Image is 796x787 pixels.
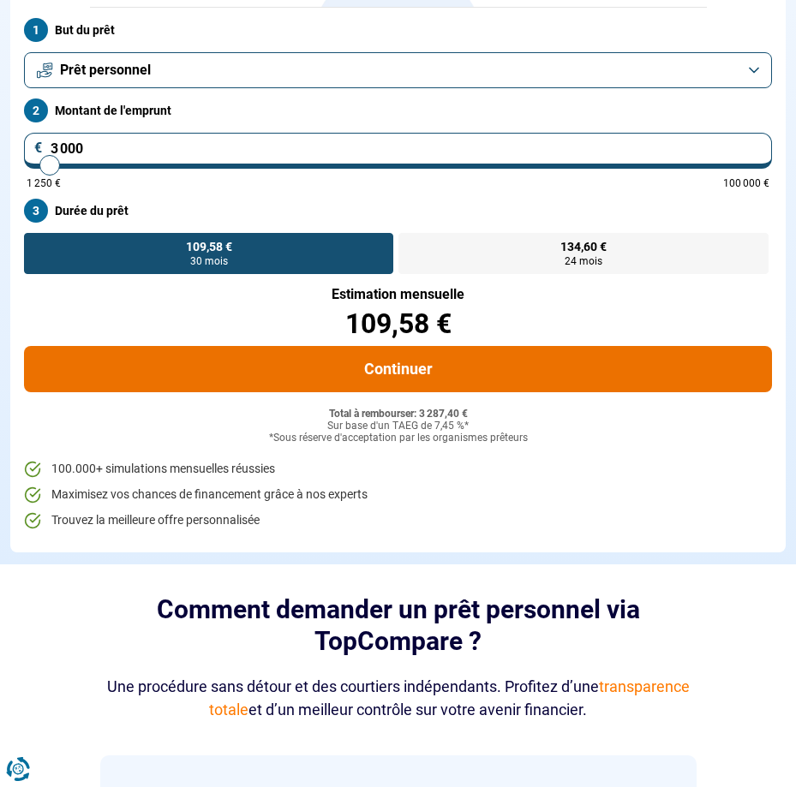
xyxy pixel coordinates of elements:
[24,461,772,478] li: 100.000+ simulations mensuelles réussies
[24,408,772,420] div: Total à rembourser: 3 287,40 €
[24,486,772,504] li: Maximisez vos chances de financement grâce à nos experts
[560,241,607,253] span: 134,60 €
[27,178,61,188] span: 1 250 €
[24,420,772,432] div: Sur base d'un TAEG de 7,45 %*
[60,61,151,80] span: Prêt personnel
[209,677,690,718] span: transparence totale
[24,288,772,301] div: Estimation mensuelle
[24,18,772,42] label: But du prêt
[186,241,232,253] span: 109,58 €
[24,98,772,122] label: Montant de l'emprunt
[723,178,769,188] span: 100 000 €
[24,199,772,223] label: Durée du prêt
[190,256,228,266] span: 30 mois
[34,141,43,155] span: €
[24,512,772,529] li: Trouvez la meilleure offre personnalisée
[24,346,772,392] button: Continuer
[24,432,772,444] div: *Sous réserve d'acceptation par les organismes prêteurs
[565,256,602,266] span: 24 mois
[24,52,772,88] button: Prêt personnel
[100,593,697,658] h2: Comment demander un prêt personnel via TopCompare ?
[24,310,772,337] div: 109,58 €
[100,675,697,721] div: Une procédure sans détour et des courtiers indépendants. Profitez d’une et d’un meilleur contrôle...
